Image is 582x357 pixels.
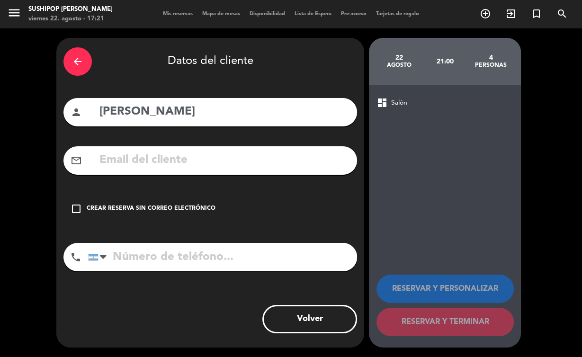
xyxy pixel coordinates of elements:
div: viernes 22. agosto - 17:21 [28,14,113,24]
div: Crear reserva sin correo electrónico [87,204,215,214]
i: turned_in_not [531,8,542,19]
i: add_circle_outline [480,8,491,19]
i: arrow_back [72,56,83,67]
i: search [556,8,568,19]
i: exit_to_app [505,8,517,19]
div: 22 [376,54,422,62]
button: RESERVAR Y TERMINAR [376,308,514,336]
div: 21:00 [422,45,468,78]
div: Argentina: +54 [89,243,110,271]
i: check_box_outline_blank [71,203,82,214]
button: Volver [262,305,357,333]
input: Número de teléfono... [88,243,357,271]
i: person [71,107,82,118]
span: Pre-acceso [336,11,371,17]
div: agosto [376,62,422,69]
div: Datos del cliente [63,45,357,78]
i: mail_outline [71,155,82,166]
i: menu [7,6,21,20]
span: Salón [391,98,407,108]
span: Tarjetas de regalo [371,11,424,17]
div: personas [468,62,514,69]
button: RESERVAR Y PERSONALIZAR [376,275,514,303]
span: Disponibilidad [245,11,290,17]
span: dashboard [376,97,388,108]
input: Nombre del cliente [98,102,350,122]
i: phone [70,251,81,263]
span: Mis reservas [158,11,197,17]
div: 4 [468,54,514,62]
button: menu [7,6,21,23]
div: Sushipop [PERSON_NAME] [28,5,113,14]
span: Mapa de mesas [197,11,245,17]
input: Email del cliente [98,151,350,170]
span: Lista de Espera [290,11,336,17]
